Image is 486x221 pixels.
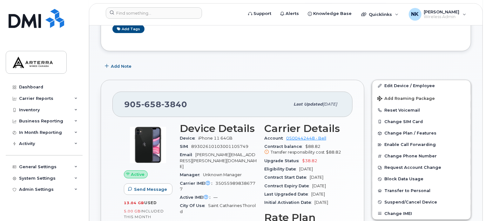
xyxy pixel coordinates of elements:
[124,209,164,219] span: included this month
[264,123,341,134] h3: Carrier Details
[310,175,323,180] span: [DATE]
[311,192,325,197] span: [DATE]
[312,183,326,188] span: [DATE]
[357,8,403,21] div: Quicklinks
[384,131,436,136] span: Change Plan / Features
[384,200,437,204] span: Suspend/Cancel Device
[264,158,302,163] span: Upgrade Status
[180,181,215,186] span: Carrier IMEI
[253,10,271,17] span: Support
[112,25,145,33] a: Add tags
[106,7,202,19] input: Find something...
[323,102,337,107] span: [DATE]
[111,63,132,69] span: Add Note
[180,172,203,177] span: Manager
[180,152,257,169] span: [PERSON_NAME][EMAIL_ADDRESS][PERSON_NAME][DOMAIN_NAME]
[264,192,311,197] span: Last Upgraded Date
[141,100,161,109] span: 658
[264,200,314,205] span: Initial Activation Date
[264,136,286,141] span: Account
[180,203,208,208] span: City Of Use
[180,144,191,149] span: SIM
[276,7,303,20] a: Alerts
[180,203,256,214] span: Saint Catharines Thorold
[313,10,352,17] span: Knowledge Base
[372,150,471,162] button: Change Phone Number
[372,197,471,208] button: Suspend/Cancel Device
[191,144,248,149] span: 89302610103001105749
[372,128,471,139] button: Change Plan / Features
[124,209,141,213] span: 5.00 GB
[372,92,471,105] button: Add Roaming Package
[424,9,460,14] span: [PERSON_NAME]
[264,144,305,149] span: Contract balance
[314,200,328,205] span: [DATE]
[129,126,167,164] img: iPhone_11.jpg
[180,136,198,141] span: Device
[124,201,144,205] span: 13.04 GB
[213,195,218,200] span: —
[264,144,341,155] span: $88.82
[144,200,157,205] span: used
[384,142,436,147] span: Enable Call Forwarding
[302,158,317,163] span: $38.82
[424,14,460,19] span: Wireless Admin
[180,123,257,134] h3: Device Details
[372,173,471,185] button: Block Data Usage
[286,136,326,141] a: 0500442448 - Bell
[124,183,172,195] button: Send Message
[161,100,187,109] span: 3840
[264,183,312,188] span: Contract Expiry Date
[180,152,195,157] span: Email
[372,116,471,128] button: Change SIM Card
[131,171,145,177] span: Active
[124,100,187,109] span: 905
[180,195,213,200] span: Active IMEI
[101,61,137,72] button: Add Note
[411,10,419,18] span: NK
[404,8,471,21] div: Neil Kirk
[294,102,323,107] span: Last updated
[369,12,392,17] span: Quicklinks
[372,162,471,173] button: Request Account Change
[299,167,313,171] span: [DATE]
[271,150,325,155] span: Transfer responsibility cost
[326,150,341,155] span: $88.82
[203,172,242,177] span: Unknown Manager
[180,181,255,191] span: 350559898386777
[372,185,471,197] button: Transfer to Personal
[264,167,299,171] span: Eligibility Date
[134,186,167,192] span: Send Message
[372,80,471,92] a: Edit Device / Employee
[377,96,435,102] span: Add Roaming Package
[198,136,233,141] span: iPhone 11 64GB
[264,175,310,180] span: Contract Start Date
[286,10,299,17] span: Alerts
[303,7,356,20] a: Knowledge Base
[244,7,276,20] a: Support
[372,208,471,219] button: Change IMEI
[372,139,471,150] button: Enable Call Forwarding
[372,105,471,116] button: Reset Voicemail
